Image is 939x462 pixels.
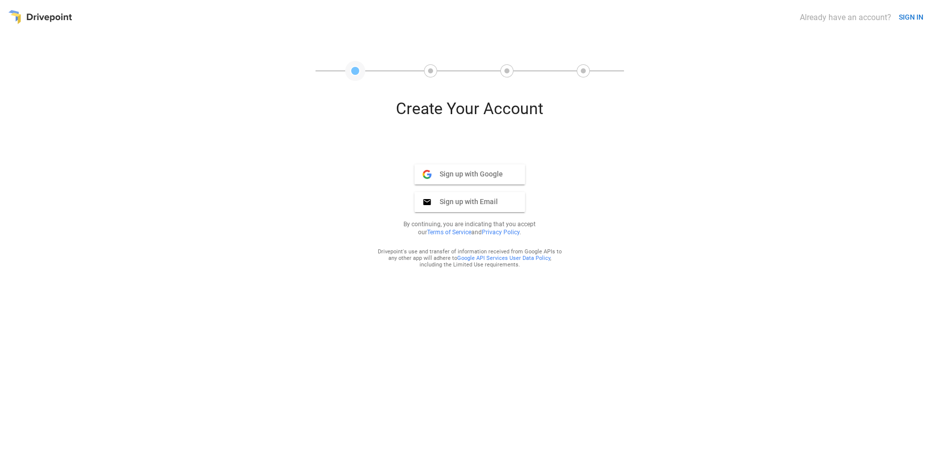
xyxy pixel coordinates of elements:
[414,192,525,212] button: Sign up with Email
[432,169,503,178] span: Sign up with Google
[349,99,590,126] div: Create Your Account
[432,197,498,206] span: Sign up with Email
[427,229,471,236] a: Terms of Service
[895,8,927,27] button: SIGN IN
[800,13,891,22] div: Already have an account?
[482,229,519,236] a: Privacy Policy
[391,220,548,236] p: By continuing, you are indicating that you accept our and .
[377,248,562,268] div: Drivepoint's use and transfer of information received from Google APIs to any other app will adhe...
[414,164,525,184] button: Sign up with Google
[457,255,550,261] a: Google API Services User Data Policy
